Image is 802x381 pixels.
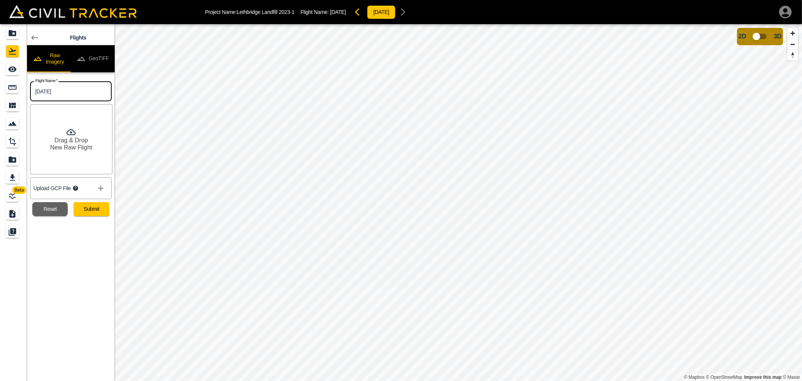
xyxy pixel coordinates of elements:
[684,375,705,380] a: Mapbox
[300,9,346,15] p: Flight Name:
[738,33,746,40] span: 2D
[330,9,346,15] span: [DATE]
[787,39,798,50] button: Zoom out
[744,375,782,380] a: Map feedback
[706,375,743,380] a: OpenStreetMap
[774,33,782,40] span: 3D
[367,5,396,19] button: [DATE]
[115,24,802,381] canvas: Map
[783,375,800,380] a: Maxar
[205,9,294,15] p: Project Name: Lethbridge Landfill 2023-1
[787,50,798,61] button: Reset bearing to north
[9,5,137,18] img: Civil Tracker
[787,28,798,39] button: Zoom in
